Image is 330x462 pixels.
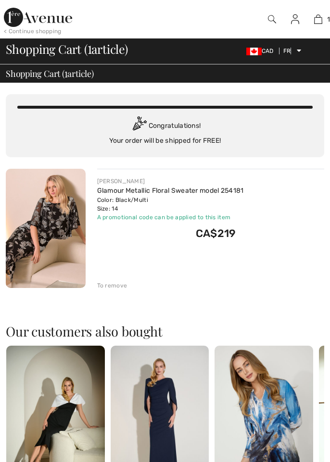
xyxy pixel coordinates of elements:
font: FR [283,48,291,54]
font: Shopping Cart ( [6,68,64,79]
img: Glamour Metallic Floral Sweater model 254181 [6,169,86,288]
font: article) [91,41,127,57]
font: CA$219 [196,227,236,240]
img: My cart [314,13,322,25]
a: Log in [283,13,307,25]
font: 1 [88,37,92,58]
font: article) [67,68,93,79]
img: Canadian Dollar [246,48,262,55]
font: Our customers also bought [6,322,163,340]
font: < Continue shopping [4,28,62,35]
font: Shopping Cart ( [6,41,88,57]
img: research [268,13,276,25]
a: Glamour Metallic Floral Sweater model 254181 [97,187,244,195]
a: 1 [307,13,330,25]
font: 1 [64,65,68,80]
font: Your order will be shipped for FREE! [109,137,221,145]
font: CAD [262,48,274,54]
img: Congratulation2.svg [129,116,149,136]
img: My information [291,13,299,25]
font: To remove [97,282,127,289]
font: Size: 14 [97,205,118,212]
font: A promotional code can be applied to this item [97,214,231,221]
font: Color: Black/Multi [97,197,148,203]
img: 1st Avenue [4,8,72,27]
font: 1 [327,15,330,24]
font: [PERSON_NAME] [97,178,145,185]
font: Congratulations! [149,122,201,130]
